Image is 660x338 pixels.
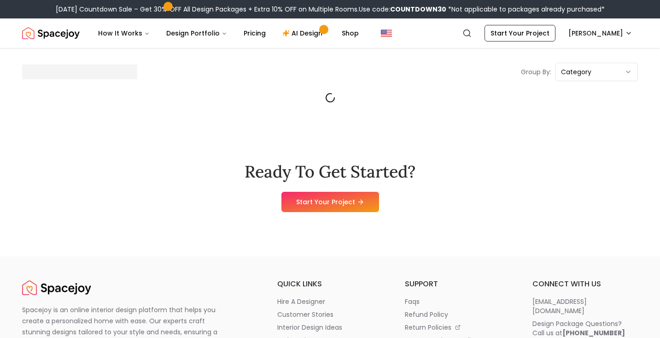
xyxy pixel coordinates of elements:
nav: Main [91,24,366,42]
p: interior design ideas [277,323,342,332]
a: hire a designer [277,297,383,306]
button: [PERSON_NAME] [563,25,638,42]
p: return policies [405,323,451,332]
p: hire a designer [277,297,325,306]
b: COUNTDOWN30 [390,5,446,14]
a: Pricing [236,24,273,42]
a: customer stories [277,310,383,319]
img: Spacejoy Logo [22,279,91,297]
p: Group By: [521,67,551,77]
span: *Not applicable to packages already purchased* [446,5,605,14]
a: interior design ideas [277,323,383,332]
p: customer stories [277,310,333,319]
a: Shop [334,24,366,42]
img: United States [381,28,392,39]
h6: support [405,279,510,290]
h2: Ready To Get Started? [245,162,415,181]
div: [DATE] Countdown Sale – Get 30% OFF All Design Packages + Extra 10% OFF on Multiple Rooms. [56,5,605,14]
nav: Global [22,18,638,48]
a: refund policy [405,310,510,319]
b: [PHONE_NUMBER] [562,328,625,338]
a: AI Design [275,24,333,42]
a: return policies [405,323,510,332]
a: [EMAIL_ADDRESS][DOMAIN_NAME] [532,297,638,315]
a: Start Your Project [485,25,555,42]
h6: connect with us [532,279,638,290]
button: Design Portfolio [159,24,234,42]
p: refund policy [405,310,448,319]
span: Use code: [359,5,446,14]
a: Design Package Questions?Call us at[PHONE_NUMBER] [532,319,638,338]
a: Start Your Project [281,192,379,212]
div: Design Package Questions? Call us at [532,319,625,338]
a: Spacejoy [22,24,80,42]
img: Spacejoy Logo [22,24,80,42]
h6: quick links [277,279,383,290]
a: Spacejoy [22,279,91,297]
button: How It Works [91,24,157,42]
p: faqs [405,297,420,306]
a: faqs [405,297,510,306]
